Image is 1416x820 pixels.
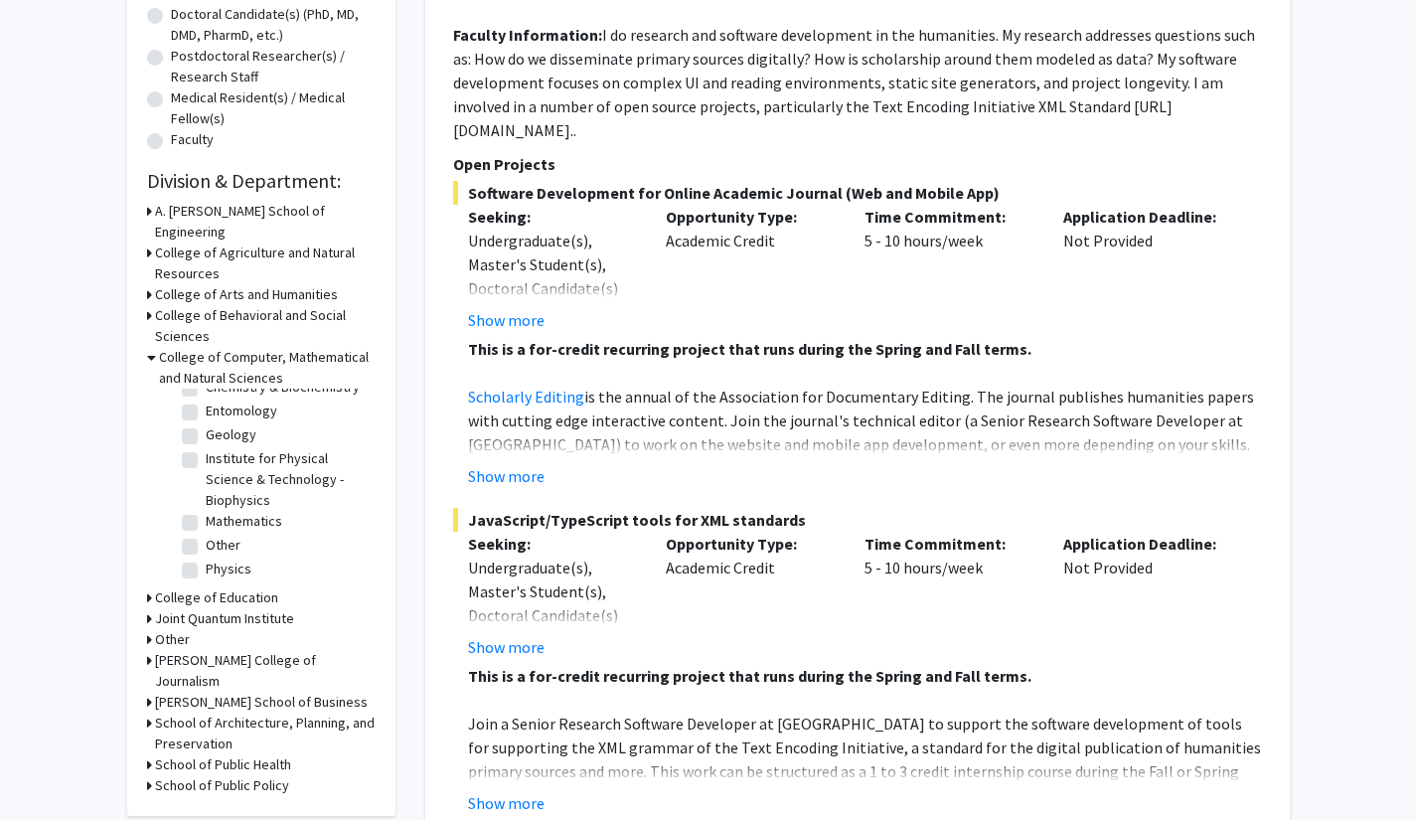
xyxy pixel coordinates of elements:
[155,284,338,305] h3: College of Arts and Humanities
[666,532,835,556] p: Opportunity Type:
[171,87,376,129] label: Medical Resident(s) / Medical Fellow(s)
[147,169,376,193] h2: Division & Department:
[171,129,214,150] label: Faculty
[865,205,1033,229] p: Time Commitment:
[155,243,376,284] h3: College of Agriculture and Natural Resources
[468,791,545,815] button: Show more
[850,205,1048,332] div: 5 - 10 hours/week
[453,181,1262,205] span: Software Development for Online Academic Journal (Web and Mobile App)
[468,229,637,348] div: Undergraduate(s), Master's Student(s), Doctoral Candidate(s) (PhD, MD, DMD, PharmD, etc.)
[206,424,256,445] label: Geology
[15,731,84,805] iframe: Chat
[1063,205,1232,229] p: Application Deadline:
[468,385,1262,528] p: is the annual of the Association for Documentary Editing. The journal publishes humanities papers...
[453,152,1262,176] p: Open Projects
[206,535,240,556] label: Other
[155,754,291,775] h3: School of Public Health
[453,25,1255,140] fg-read-more: I do research and software development in the humanities. My research addresses questions such as...
[468,308,545,332] button: Show more
[468,712,1262,807] p: Join a Senior Research Software Developer at [GEOGRAPHIC_DATA] to support the software developmen...
[468,464,545,488] button: Show more
[206,401,277,421] label: Entomology
[159,347,376,389] h3: College of Computer, Mathematical and Natural Sciences
[468,556,637,675] div: Undergraduate(s), Master's Student(s), Doctoral Candidate(s) (PhD, MD, DMD, PharmD, etc.)
[155,775,289,796] h3: School of Public Policy
[468,532,637,556] p: Seeking:
[206,559,251,579] label: Physics
[155,629,190,650] h3: Other
[468,339,1031,359] strong: This is a for-credit recurring project that runs during the Spring and Fall terms.
[651,532,850,659] div: Academic Credit
[155,305,376,347] h3: College of Behavioral and Social Sciences
[850,532,1048,659] div: 5 - 10 hours/week
[468,205,637,229] p: Seeking:
[1063,532,1232,556] p: Application Deadline:
[155,201,376,243] h3: A. [PERSON_NAME] School of Engineering
[155,650,376,692] h3: [PERSON_NAME] College of Journalism
[155,608,294,629] h3: Joint Quantum Institute
[206,511,282,532] label: Mathematics
[865,532,1033,556] p: Time Commitment:
[155,692,368,713] h3: [PERSON_NAME] School of Business
[666,205,835,229] p: Opportunity Type:
[171,46,376,87] label: Postdoctoral Researcher(s) / Research Staff
[468,666,1031,686] strong: This is a for-credit recurring project that runs during the Spring and Fall terms.
[155,713,376,754] h3: School of Architecture, Planning, and Preservation
[468,635,545,659] button: Show more
[1048,205,1247,332] div: Not Provided
[453,25,602,45] b: Faculty Information:
[171,4,376,46] label: Doctoral Candidate(s) (PhD, MD, DMD, PharmD, etc.)
[1048,532,1247,659] div: Not Provided
[155,587,278,608] h3: College of Education
[651,205,850,332] div: Academic Credit
[453,508,1262,532] span: JavaScript/TypeScript tools for XML standards
[468,387,584,407] a: Scholarly Editing
[206,448,371,511] label: Institute for Physical Science & Technology - Biophysics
